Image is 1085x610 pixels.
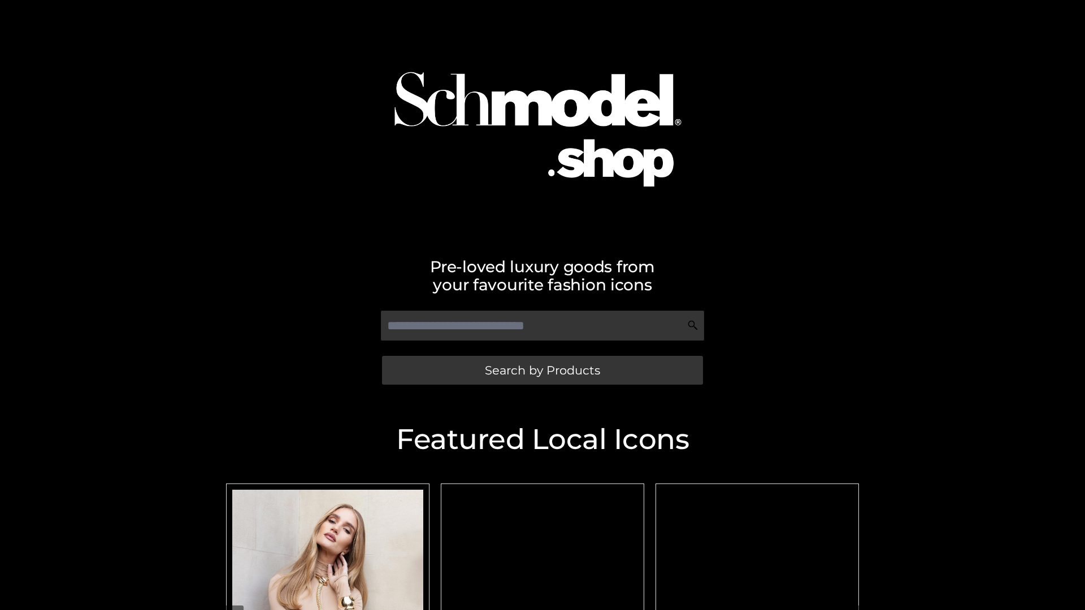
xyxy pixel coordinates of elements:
span: Search by Products [485,364,600,376]
img: Search Icon [687,320,698,331]
a: Search by Products [382,356,703,385]
h2: Featured Local Icons​ [220,425,865,454]
h2: Pre-loved luxury goods from your favourite fashion icons [220,258,865,294]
